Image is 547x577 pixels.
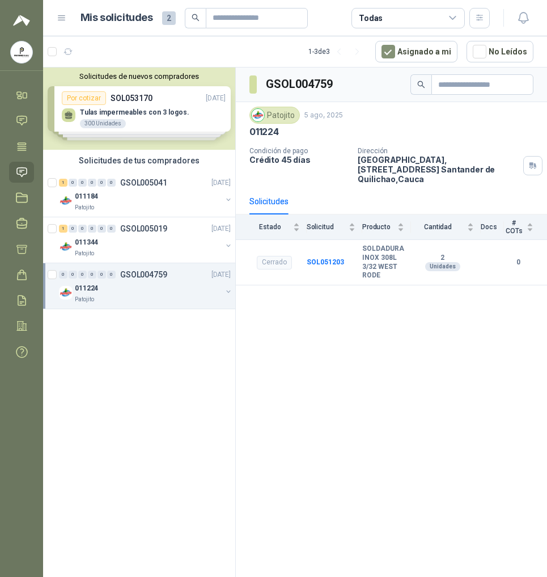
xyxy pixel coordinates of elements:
[257,256,292,269] div: Cerrado
[97,225,106,233] div: 0
[88,179,96,187] div: 0
[307,214,362,240] th: Solicitud
[425,262,460,271] div: Unidades
[411,254,474,263] b: 2
[59,222,233,258] a: 1 0 0 0 0 0 GSOL005019[DATE] Company Logo011344Patojito
[362,245,404,280] b: SOLDADURA INOX 308L 3/32 WEST RODE
[411,214,481,240] th: Cantidad
[504,214,547,240] th: # COTs
[249,155,349,165] p: Crédito 45 días
[192,14,200,22] span: search
[78,225,87,233] div: 0
[211,224,231,234] p: [DATE]
[307,258,344,266] a: SOL051203
[236,214,307,240] th: Estado
[120,179,167,187] p: GSOL005041
[80,10,153,26] h1: Mis solicitudes
[359,12,383,24] div: Todas
[59,179,67,187] div: 1
[249,147,349,155] p: Condición de pago
[417,81,425,89] span: search
[358,147,519,155] p: Dirección
[59,194,73,208] img: Company Logo
[211,269,231,280] p: [DATE]
[358,155,519,184] p: [GEOGRAPHIC_DATA], [STREET_ADDRESS] Santander de Quilichao , Cauca
[48,72,231,81] button: Solicitudes de nuevos compradores
[59,176,233,212] a: 1 0 0 0 0 0 GSOL005041[DATE] Company Logo011184Patojito
[249,223,291,231] span: Estado
[59,225,67,233] div: 1
[75,249,94,258] p: Patojito
[69,225,77,233] div: 0
[504,219,524,235] span: # COTs
[411,223,465,231] span: Cantidad
[59,240,73,254] img: Company Logo
[13,14,30,27] img: Logo peakr
[504,257,533,268] b: 0
[249,126,279,138] p: 011224
[107,225,116,233] div: 0
[75,295,94,304] p: Patojito
[59,268,233,304] a: 0 0 0 0 0 0 GSOL004759[DATE] Company Logo011224Patojito
[308,43,366,61] div: 1 - 3 de 3
[211,178,231,188] p: [DATE]
[43,150,235,171] div: Solicitudes de tus compradores
[88,225,96,233] div: 0
[75,191,98,202] p: 011184
[78,271,87,279] div: 0
[481,214,504,240] th: Docs
[75,283,98,294] p: 011224
[69,179,77,187] div: 0
[362,223,395,231] span: Producto
[120,271,167,279] p: GSOL004759
[107,179,116,187] div: 0
[266,75,334,93] h3: GSOL004759
[69,271,77,279] div: 0
[43,68,235,150] div: Solicitudes de nuevos compradoresPor cotizarSOL053170[DATE] Tulas impermeables con 3 logos.300 Un...
[88,271,96,279] div: 0
[97,271,106,279] div: 0
[120,225,167,233] p: GSOL005019
[162,11,176,25] span: 2
[304,110,343,121] p: 5 ago, 2025
[467,41,533,62] button: No Leídos
[75,237,98,248] p: 011344
[78,179,87,187] div: 0
[249,195,289,208] div: Solicitudes
[252,109,264,121] img: Company Logo
[11,41,32,63] img: Company Logo
[249,107,300,124] div: Patojito
[107,271,116,279] div: 0
[307,223,346,231] span: Solicitud
[362,214,411,240] th: Producto
[59,271,67,279] div: 0
[75,203,94,212] p: Patojito
[59,286,73,300] img: Company Logo
[97,179,106,187] div: 0
[375,41,457,62] button: Asignado a mi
